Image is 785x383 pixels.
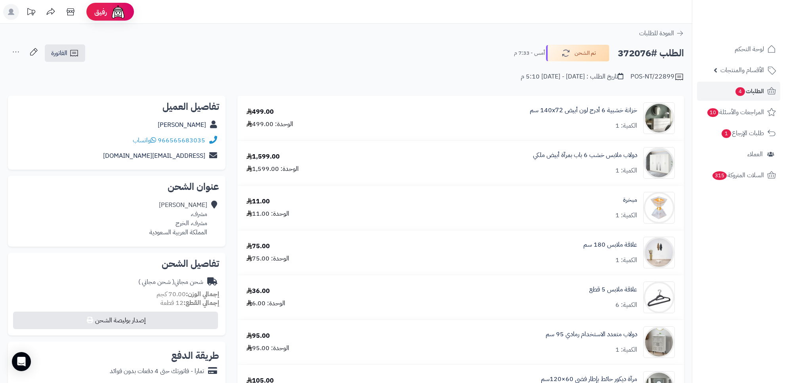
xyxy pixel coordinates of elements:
img: 1751781100-220605010578-90x90.jpg [644,326,674,358]
div: الوحدة: 11.00 [246,209,289,218]
div: الكمية: 1 [615,256,637,265]
div: POS-NT/22899 [630,72,684,82]
span: لوحة التحكم [735,44,764,55]
span: رفيق [94,7,107,17]
a: مبخرة [623,195,637,205]
a: السلات المتروكة315 [697,166,780,185]
div: 95.00 [246,331,270,341]
div: الكمية: 1 [615,121,637,130]
button: تم الشحن [546,45,609,61]
a: دولاب متعدد الاستخدام رمادي 95 سم [546,330,637,339]
div: الكمية: 6 [615,301,637,310]
span: الأقسام والمنتجات [720,65,764,76]
div: تاريخ الطلب : [DATE] - [DATE] 5:10 م [521,72,623,81]
img: 1746709299-1702541934053-68567865785768-1000x1000-90x90.jpg [644,102,674,134]
div: الكمية: 1 [615,166,637,175]
span: 10 [707,108,718,117]
h2: الطلب #372076 [618,45,684,61]
div: شحن مجاني [138,278,203,287]
a: خزانة خشبية 6 أدرج لون أبيض 140x72 سم [530,106,637,115]
div: 75.00 [246,242,270,251]
span: السلات المتروكة [712,170,764,181]
a: طلبات الإرجاع1 [697,124,780,143]
a: دولاب ملابس خشب 6 باب بمرآة أبيض ملكي [533,151,637,160]
div: تمارا - فاتورتك حتى 4 دفعات بدون فوائد [110,367,204,376]
h2: طريقة الدفع [171,351,219,360]
div: الكمية: 1 [615,211,637,220]
div: الوحدة: 499.00 [246,120,293,129]
small: 12 قطعة [160,298,219,308]
a: واتساب [133,136,156,145]
div: الكمية: 1 [615,345,637,354]
span: العملاء [747,149,763,160]
a: علاقة ملابس 180 سم [583,240,637,249]
img: ai-face.png [110,4,126,20]
span: ( شحن مجاني ) [138,277,174,287]
a: المراجعات والأسئلة10 [697,103,780,122]
div: Open Intercom Messenger [12,352,31,371]
a: 966565683035 [158,136,205,145]
a: [EMAIL_ADDRESS][DOMAIN_NAME] [103,151,205,161]
h2: عنوان الشحن [14,182,219,191]
div: 1,599.00 [246,152,280,161]
a: العودة للطلبات [639,29,684,38]
div: 11.00 [246,197,270,206]
a: [PERSON_NAME] [158,120,206,130]
img: 1727539821-110317010026-90x90.jpg [644,192,674,224]
span: 315 [712,171,727,180]
button: إصدار بوليصة الشحن [13,312,218,329]
div: [PERSON_NAME] مشرف، مشرف، الخرج المملكة العربية السعودية [149,201,207,237]
img: 1745329719-1708514911-110107010047-1000x1000-90x90.jpg [644,282,674,313]
span: 1 [722,129,731,138]
img: 1747815645-110107010068-90x90.jpg [644,237,674,268]
small: 70.00 كجم [157,289,219,299]
div: 36.00 [246,287,270,296]
span: الفاتورة [51,48,67,58]
small: أمس - 7:33 م [514,49,545,57]
img: 1733065410-1-90x90.jpg [644,147,674,179]
strong: إجمالي الوزن: [186,289,219,299]
div: الوحدة: 95.00 [246,344,289,353]
div: الوحدة: 6.00 [246,299,285,308]
a: تحديثات المنصة [21,4,41,22]
a: الفاتورة [45,44,85,62]
span: الطلبات [735,86,764,97]
span: العودة للطلبات [639,29,674,38]
span: المراجعات والأسئلة [707,107,764,118]
a: الطلبات4 [697,82,780,101]
h2: تفاصيل الشحن [14,259,219,268]
a: علاقة ملابس 5 قطع [589,285,637,294]
div: الوحدة: 1,599.00 [246,165,299,174]
span: 4 [735,87,745,96]
a: لوحة التحكم [697,40,780,59]
span: طلبات الإرجاع [721,128,764,139]
a: العملاء [697,145,780,164]
div: الوحدة: 75.00 [246,254,289,263]
div: 499.00 [246,107,274,117]
h2: تفاصيل العميل [14,102,219,111]
strong: إجمالي القطع: [183,298,219,308]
